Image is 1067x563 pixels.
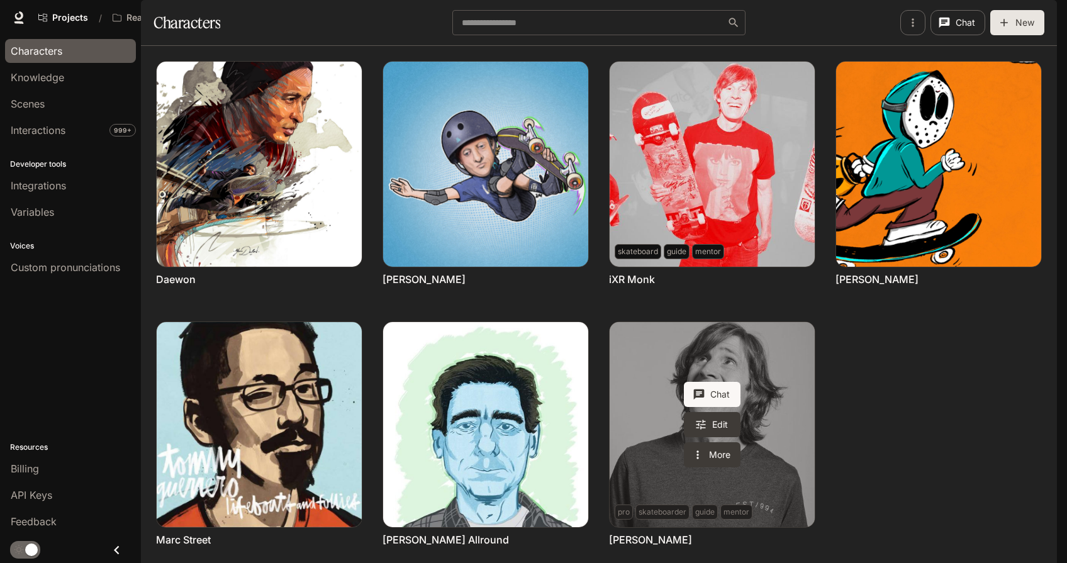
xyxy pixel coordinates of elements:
a: Rodney Mullen [610,322,815,527]
img: iXR Monk [610,62,815,267]
a: [PERSON_NAME] [609,533,692,547]
a: Edit Rodney Mullen [684,412,740,437]
span: Projects [52,13,88,23]
a: [PERSON_NAME] [383,272,466,286]
h1: Characters [154,10,220,35]
a: [PERSON_NAME] Allround [383,533,509,547]
img: Marc Street [157,322,362,527]
a: [PERSON_NAME] [835,272,919,286]
p: Reality Crisis [126,13,183,23]
img: John Free [836,62,1041,267]
button: Open workspace menu [107,5,203,30]
button: Chat [930,10,985,35]
a: Go to projects [33,5,94,30]
a: iXR Monk [609,272,655,286]
a: Marc Street [156,533,211,547]
img: Frank Pipe [383,62,588,267]
img: Robert Allround [383,322,588,527]
img: Daewon [157,62,362,267]
button: Chat with Rodney Mullen [684,382,740,407]
button: More actions [684,442,740,467]
button: New [990,10,1044,35]
div: / [94,11,107,25]
a: Daewon [156,272,196,286]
